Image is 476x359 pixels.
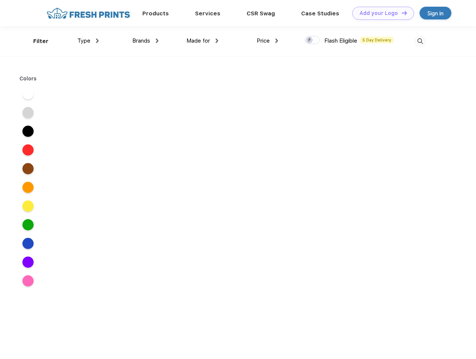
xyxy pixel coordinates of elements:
img: desktop_search.svg [414,35,426,47]
div: Sign in [427,9,443,18]
img: DT [402,11,407,15]
span: Flash Eligible [324,37,357,44]
img: dropdown.png [156,39,158,43]
a: CSR Swag [247,10,275,17]
img: dropdown.png [96,39,99,43]
img: dropdown.png [275,39,278,43]
div: Colors [14,75,43,83]
div: Add your Logo [359,10,398,16]
span: 5 Day Delivery [360,37,393,43]
img: fo%20logo%202.webp [44,7,132,20]
span: Made for [186,37,210,44]
a: Sign in [420,7,451,19]
a: Products [142,10,169,17]
span: Price [257,37,270,44]
span: Type [77,37,90,44]
span: Brands [132,37,150,44]
a: Services [195,10,220,17]
div: Filter [33,37,49,46]
img: dropdown.png [216,39,218,43]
